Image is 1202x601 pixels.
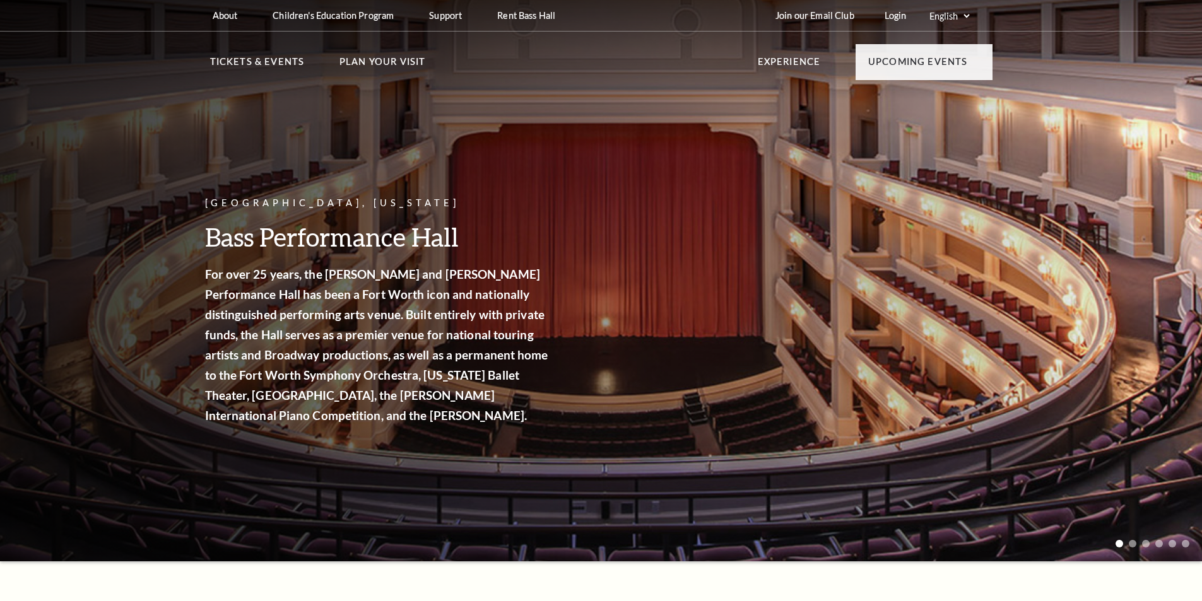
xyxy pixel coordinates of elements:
[429,10,462,21] p: Support
[339,54,426,77] p: Plan Your Visit
[273,10,394,21] p: Children's Education Program
[213,10,238,21] p: About
[868,54,968,77] p: Upcoming Events
[205,221,552,253] h3: Bass Performance Hall
[758,54,821,77] p: Experience
[210,54,305,77] p: Tickets & Events
[205,267,548,423] strong: For over 25 years, the [PERSON_NAME] and [PERSON_NAME] Performance Hall has been a Fort Worth ico...
[205,195,552,211] p: [GEOGRAPHIC_DATA], [US_STATE]
[497,10,555,21] p: Rent Bass Hall
[927,10,972,22] select: Select:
